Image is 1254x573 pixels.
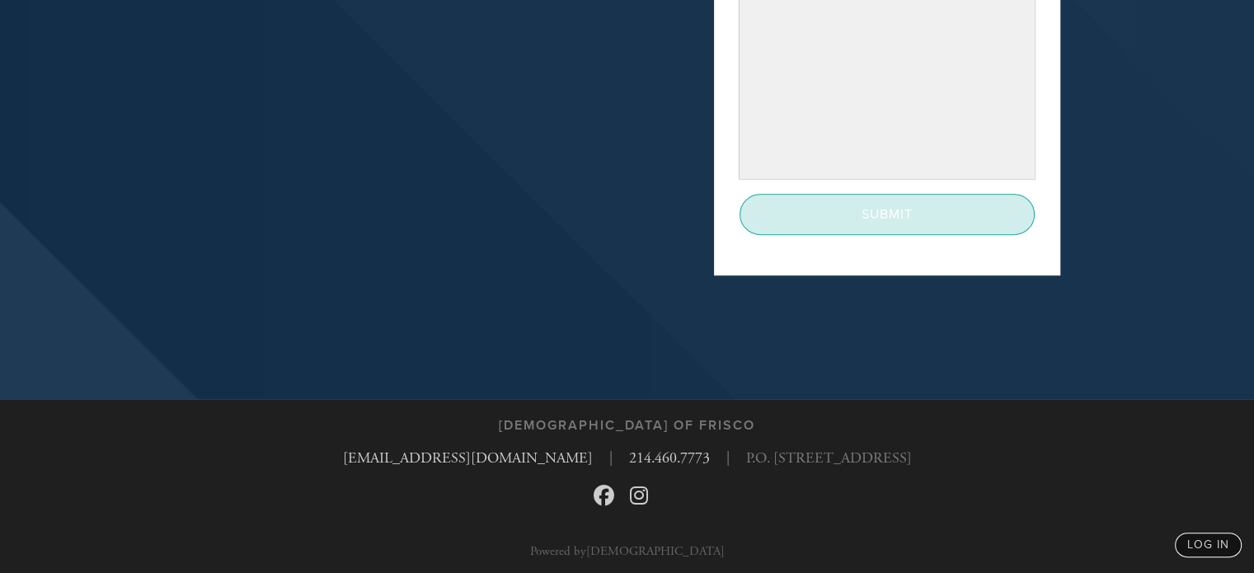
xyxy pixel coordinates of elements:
a: 214.460.7773 [629,449,710,467]
span: P.O. [STREET_ADDRESS] [746,447,912,469]
input: Submit [740,194,1035,235]
a: [EMAIL_ADDRESS][DOMAIN_NAME] [343,449,593,467]
h3: [DEMOGRAPHIC_DATA] of Frisco [499,418,755,434]
a: [DEMOGRAPHIC_DATA] [586,543,725,559]
span: | [726,447,730,469]
p: Powered by [530,545,725,557]
span: | [609,447,613,469]
a: log in [1175,533,1242,557]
